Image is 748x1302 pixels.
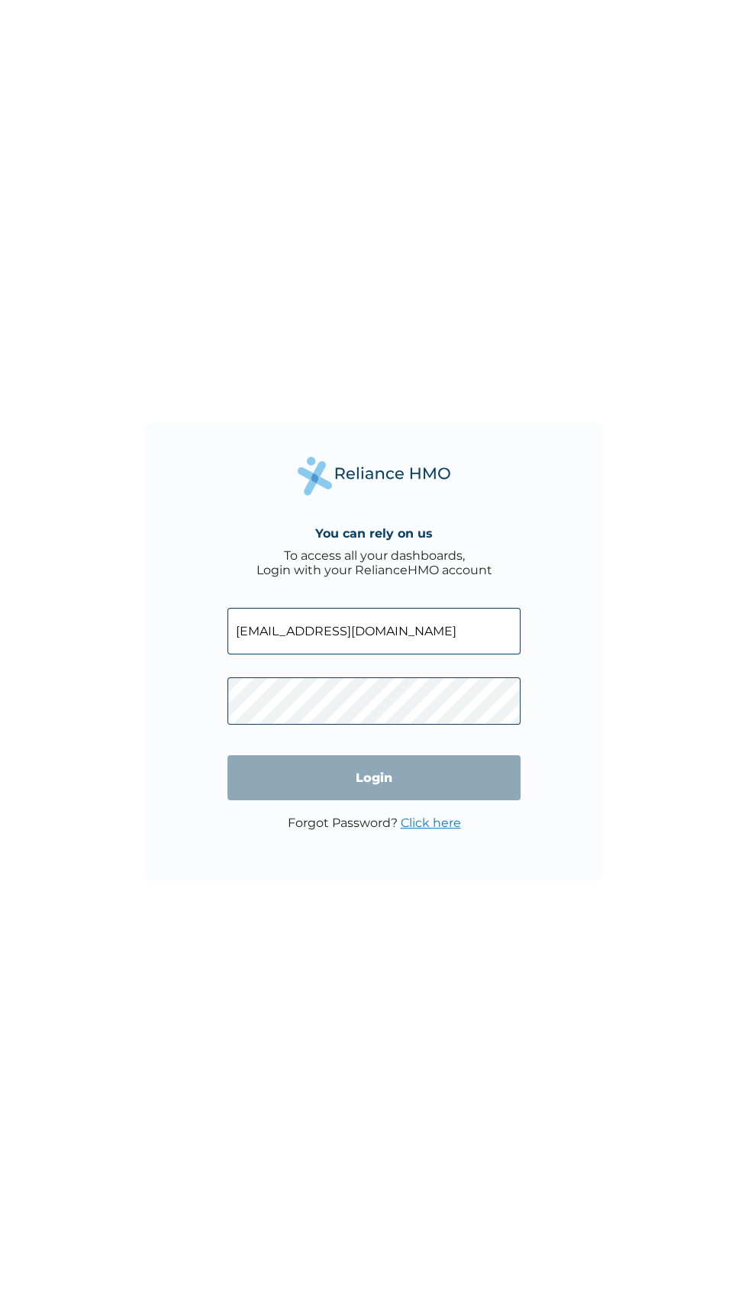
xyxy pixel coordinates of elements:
[315,526,433,541] h4: You can rely on us
[227,608,521,654] input: Email address or HMO ID
[288,816,461,830] p: Forgot Password?
[256,548,492,577] div: To access all your dashboards, Login with your RelianceHMO account
[298,457,450,496] img: Reliance Health's Logo
[401,816,461,830] a: Click here
[227,755,521,800] input: Login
